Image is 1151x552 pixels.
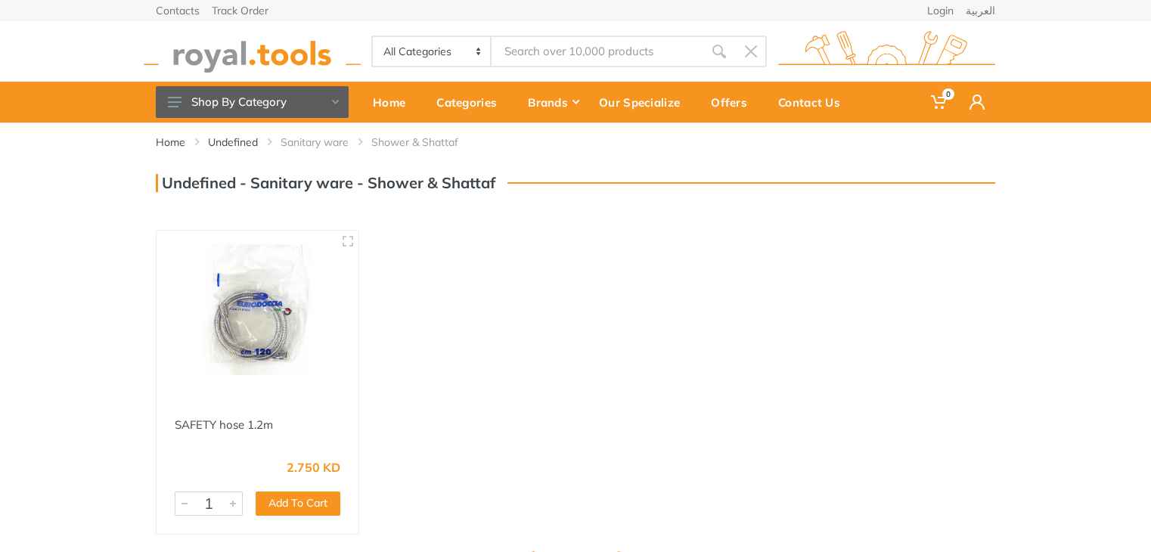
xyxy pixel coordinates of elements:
[700,82,768,122] a: Offers
[256,492,340,516] button: Add To Cart
[927,5,954,16] a: Login
[373,37,492,66] select: Category
[517,86,588,118] div: Brands
[588,86,700,118] div: Our Specialize
[212,5,268,16] a: Track Order
[920,82,959,122] a: 0
[426,86,517,118] div: Categories
[175,417,273,432] a: SAFETY hose 1.2m
[287,461,340,473] div: 2.750 KD
[175,390,206,417] img: 1.webp
[156,5,200,16] a: Contacts
[156,174,495,192] h3: Undefined - Sanitary ware - Shower & Shattaf
[700,86,768,118] div: Offers
[170,244,345,375] img: Royal Tools - SAFETY hose 1.2m
[371,135,481,150] li: Shower & Shattaf
[208,135,258,150] a: Undefined
[144,31,361,73] img: royal.tools Logo
[768,86,861,118] div: Contact Us
[966,5,995,16] a: العربية
[156,135,185,150] a: Home
[492,36,703,67] input: Site search
[362,86,426,118] div: Home
[156,135,995,150] nav: breadcrumb
[281,135,349,150] a: Sanitary ware
[156,86,349,118] button: Shop By Category
[588,82,700,122] a: Our Specialize
[362,82,426,122] a: Home
[426,82,517,122] a: Categories
[942,88,954,100] span: 0
[768,82,861,122] a: Contact Us
[778,31,995,73] img: royal.tools Logo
